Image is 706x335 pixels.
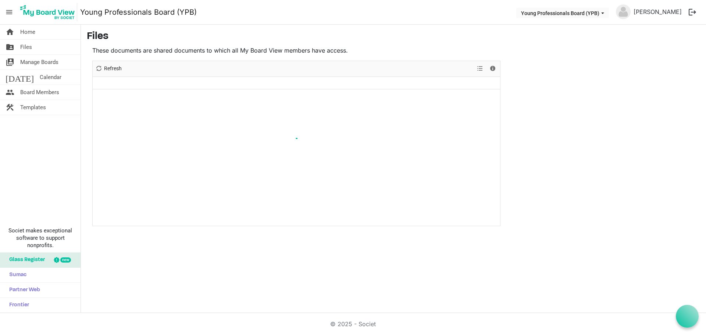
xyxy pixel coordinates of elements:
[20,85,59,100] span: Board Members
[60,257,71,263] div: new
[6,268,26,282] span: Sumac
[40,70,61,85] span: Calendar
[6,298,29,313] span: Frontier
[20,55,58,70] span: Manage Boards
[6,253,45,267] span: Glass Register
[80,5,197,19] a: Young Professionals Board (YPB)
[18,3,77,21] img: My Board View Logo
[6,283,40,297] span: Partner Web
[516,8,609,18] button: Young Professionals Board (YPB) dropdownbutton
[20,25,35,39] span: Home
[330,320,376,328] a: © 2025 - Societ
[20,100,46,115] span: Templates
[92,46,500,55] p: These documents are shared documents to which all My Board View members have access.
[6,40,14,54] span: folder_shared
[6,25,14,39] span: home
[2,5,16,19] span: menu
[685,4,700,20] button: logout
[616,4,631,19] img: no-profile-picture.svg
[6,85,14,100] span: people
[631,4,685,19] a: [PERSON_NAME]
[6,100,14,115] span: construction
[6,70,34,85] span: [DATE]
[6,55,14,70] span: switch_account
[20,40,32,54] span: Files
[18,3,80,21] a: My Board View Logo
[87,31,700,43] h3: Files
[3,227,77,249] span: Societ makes exceptional software to support nonprofits.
